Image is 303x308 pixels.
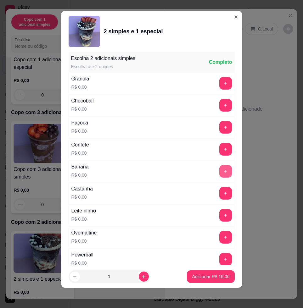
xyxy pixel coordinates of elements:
p: Adicionar R$ 16,00 [192,273,229,280]
div: 2 simples e 1 especial [104,27,163,36]
div: Granola [71,75,89,83]
button: add [219,209,232,222]
button: add [219,187,232,200]
div: Completo [209,58,232,66]
button: add [219,165,232,178]
img: product-image [69,16,100,47]
div: Leite ninho [71,207,96,215]
div: Escolha 2 adicionais simples [71,55,136,62]
p: R$ 0,00 [71,260,93,266]
button: add [219,253,232,266]
button: increase-product-quantity [139,272,149,282]
button: decrease-product-quantity [70,272,80,282]
p: R$ 0,00 [71,128,88,134]
div: Powerball [71,251,93,259]
p: R$ 0,00 [71,150,89,156]
button: Adicionar R$ 16,00 [187,270,234,283]
div: Confete [71,141,89,149]
p: R$ 0,00 [71,216,96,222]
p: R$ 0,00 [71,84,89,90]
div: Escolha até 2 opções [71,63,136,70]
button: Close [231,12,241,22]
div: Banana [71,163,89,171]
div: Ovomaltine [71,229,97,237]
button: add [219,231,232,244]
button: add [219,121,232,134]
p: R$ 0,00 [71,172,89,178]
div: Chocoball [71,97,94,105]
p: R$ 0,00 [71,106,94,112]
div: Paçoca [71,119,88,127]
div: Castanha [71,185,93,193]
button: add [219,77,232,90]
p: R$ 0,00 [71,194,93,200]
p: R$ 0,00 [71,238,97,244]
button: add [219,143,232,156]
button: add [219,99,232,112]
